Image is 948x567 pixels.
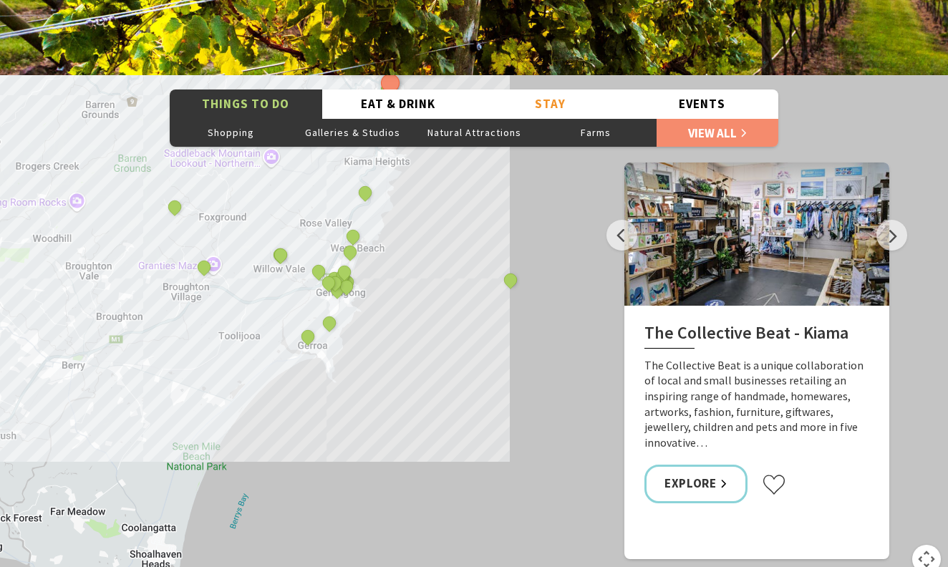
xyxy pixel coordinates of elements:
button: Stay [474,89,627,119]
button: Click to favourite The Collective Beat - Kiama [762,474,786,495]
button: See detail about Gerringong Golf Club [320,314,339,333]
button: Farms [535,118,657,147]
button: Events [627,89,779,119]
button: See detail about The Collective Beat - Kiama [377,70,404,97]
button: See detail about Gerringong Whale Watching Platform [319,274,338,293]
button: See detail about Werri Lagoon, Gerringong [344,228,362,246]
button: See detail about Gerringong Bowling & Recreation Club [335,263,354,281]
button: Previous [606,220,637,251]
h2: The Collective Beat - Kiama [644,323,869,349]
button: See detail about Robyn Sharp, Cedar Ridge Studio and Gallery [165,198,184,216]
button: Next [876,220,907,251]
button: Shopping [170,118,291,147]
button: Galleries & Studios [291,118,413,147]
button: Natural Attractions [413,118,535,147]
button: Eat & Drink [322,89,475,119]
p: The Collective Beat is a unique collaboration of local and small businesses retailing an inspirin... [644,358,869,451]
button: See detail about Granties Maze and Fun Park [195,258,214,276]
a: View All [657,118,778,147]
button: See detail about Gerringong RSL sub-branch ANZAC Memorial [337,277,356,296]
button: See detail about Zeynep Testoni Ceramics [299,328,317,346]
button: See detail about Soul Clay Studios [309,262,328,281]
a: Explore [644,465,748,503]
button: See detail about Mt Pleasant Lookout, Kiama Heights [356,184,374,203]
button: See detail about Werri Beach and Point, Gerringong [341,243,359,261]
button: See detail about Pottery at Old Toolijooa School [501,271,520,289]
button: See detail about Candle and Diffuser Workshop [271,246,290,264]
button: See detail about Boat Harbour Ocean Pool, Gerringong [328,281,347,299]
button: Things To Do [170,89,322,119]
